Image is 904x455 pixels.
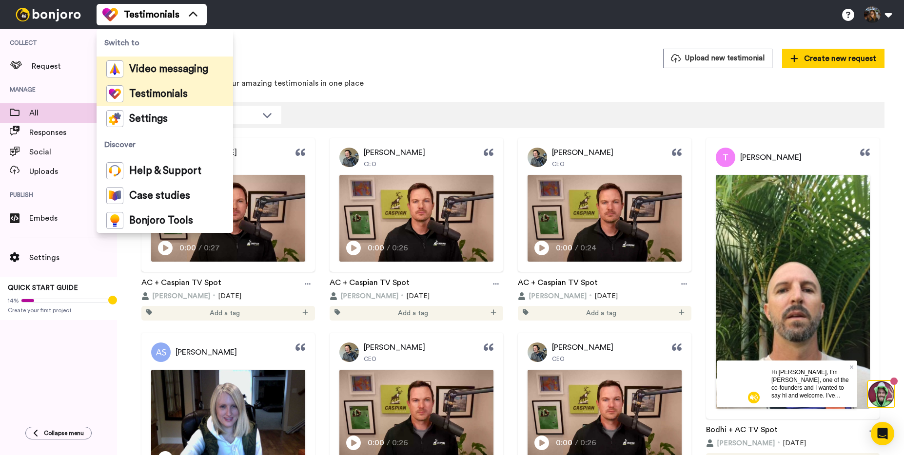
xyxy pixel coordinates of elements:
[129,191,190,201] span: Case studies
[518,291,587,301] button: [PERSON_NAME]
[8,306,109,314] span: Create your first project
[137,78,884,89] p: Store, share and tag all your amazing testimonials in one place
[204,242,221,254] span: 0:27
[29,127,117,138] span: Responses
[740,152,802,163] span: [PERSON_NAME]
[330,291,503,301] div: [DATE]
[575,437,578,449] span: /
[586,308,616,318] span: Add a tag
[330,277,410,291] a: AC + Caspian TV Spot
[529,291,587,301] span: [PERSON_NAME]
[141,291,210,301] button: [PERSON_NAME]
[129,114,168,124] span: Settings
[339,175,493,262] img: Video Thumbnail
[97,183,233,208] a: Case studies
[364,147,425,158] span: [PERSON_NAME]
[106,85,123,102] img: tm-color.svg
[8,284,78,291] span: QUICK START GUIDE
[871,422,894,445] div: Open Intercom Messenger
[32,60,117,72] span: Request
[528,148,547,167] img: Profile Picture
[151,342,171,362] img: Profile Picture
[106,110,123,127] img: settings-colored.svg
[129,89,188,99] span: Testimonials
[387,242,390,254] span: /
[106,162,123,179] img: help-and-support-colored.svg
[552,341,613,353] span: [PERSON_NAME]
[368,242,385,254] span: 0:00
[124,8,179,21] span: Testimonials
[129,64,208,74] span: Video messaging
[108,296,117,304] div: Tooltip anchor
[706,424,778,438] a: Bodhi + AC TV Spot
[392,242,409,254] span: 0:26
[152,291,210,301] span: [PERSON_NAME]
[552,160,565,168] span: CEO
[339,148,359,167] img: Profile Picture
[387,437,390,449] span: /
[580,437,597,449] span: 0:26
[97,81,233,106] a: Testimonials
[340,291,398,301] span: [PERSON_NAME]
[106,212,123,229] img: bj-tools-colored.svg
[330,291,398,301] button: [PERSON_NAME]
[179,242,197,254] span: 0:00
[716,148,735,167] img: Profile Picture
[102,7,118,22] img: tm-color.svg
[29,212,117,224] span: Embeds
[392,437,409,449] span: 0:26
[106,60,123,77] img: vm-color.svg
[556,437,573,449] span: 0:00
[8,297,19,304] span: 14%
[106,187,123,204] img: case-study-colored.svg
[552,147,613,158] span: [PERSON_NAME]
[580,242,597,254] span: 0:24
[198,242,202,254] span: /
[716,175,870,449] img: Video Thumbnail
[364,355,376,363] span: CEO
[97,131,233,158] span: Discover
[97,106,233,131] a: Settings
[29,107,117,119] span: All
[364,341,425,353] span: [PERSON_NAME]
[552,355,565,363] span: CEO
[518,277,598,291] a: AC + Caspian TV Spot
[575,242,578,254] span: /
[528,342,547,362] img: Profile Picture
[129,166,201,176] span: Help & Support
[129,216,193,226] span: Bonjoro Tools
[210,308,240,318] span: Add a tag
[141,291,315,301] div: [DATE]
[97,29,233,57] span: Switch to
[518,291,691,301] div: [DATE]
[97,57,233,81] a: Video messaging
[790,53,876,64] span: Create new request
[97,158,233,183] a: Help & Support
[176,346,237,358] span: [PERSON_NAME]
[29,166,117,177] span: Uploads
[398,308,428,318] span: Add a tag
[29,146,117,158] span: Social
[782,49,884,68] button: Create new request
[97,208,233,233] a: Bonjoro Tools
[12,8,85,21] img: bj-logo-header-white.svg
[364,160,376,168] span: CEO
[141,277,221,291] a: AC + Caspian TV Spot
[44,429,84,437] span: Collapse menu
[29,252,117,264] span: Settings
[528,175,682,262] img: Video Thumbnail
[25,427,92,439] button: Collapse menu
[339,342,359,362] img: Profile Picture
[556,242,573,254] span: 0:00
[717,438,775,448] span: [PERSON_NAME]
[368,437,385,449] span: 0:00
[706,438,880,448] div: [DATE]
[663,49,772,68] button: Upload new testimonial
[31,31,43,43] img: mute-white.svg
[1,2,27,28] img: 3183ab3e-59ed-45f6-af1c-10226f767056-1659068401.jpg
[706,438,775,448] button: [PERSON_NAME]
[55,8,132,93] span: Hi [PERSON_NAME], I'm [PERSON_NAME], one of the co-founders and I wanted to say hi and welcome. I...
